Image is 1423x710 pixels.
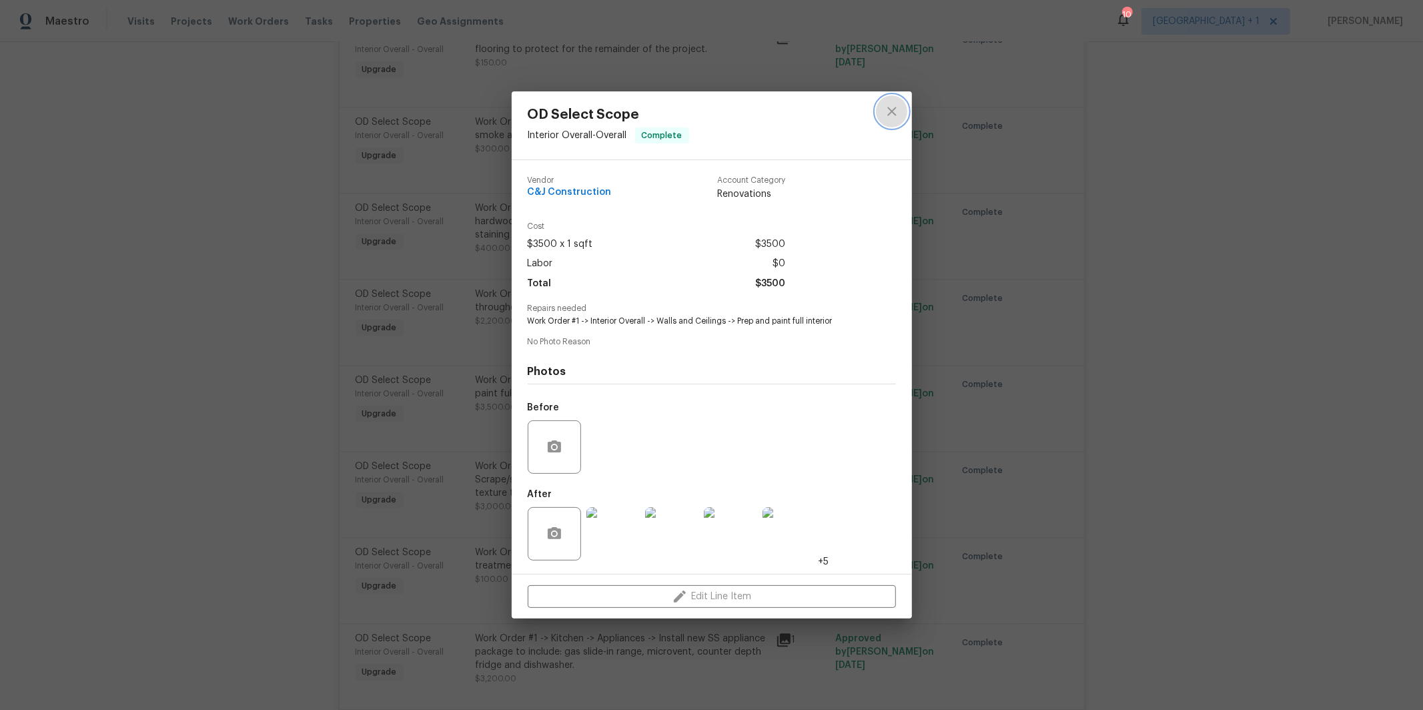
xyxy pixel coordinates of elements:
[717,188,785,201] span: Renovations
[755,274,785,294] span: $3500
[528,235,593,254] span: $3500 x 1 sqft
[528,130,627,139] span: Interior Overall - Overall
[773,254,785,274] span: $0
[528,222,785,231] span: Cost
[819,555,829,569] span: +5
[717,176,785,185] span: Account Category
[636,129,688,142] span: Complete
[528,403,560,412] h5: Before
[528,365,896,378] h4: Photos
[876,95,908,127] button: close
[528,490,552,499] h5: After
[528,316,859,327] span: Work Order #1 -> Interior Overall -> Walls and Ceilings -> Prep and paint full interior
[755,235,785,254] span: $3500
[528,304,896,313] span: Repairs needed
[528,176,612,185] span: Vendor
[528,254,553,274] span: Labor
[1122,8,1131,21] div: 10
[528,188,612,198] span: C&J Construction
[528,107,689,122] span: OD Select Scope
[528,274,552,294] span: Total
[528,338,896,346] span: No Photo Reason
